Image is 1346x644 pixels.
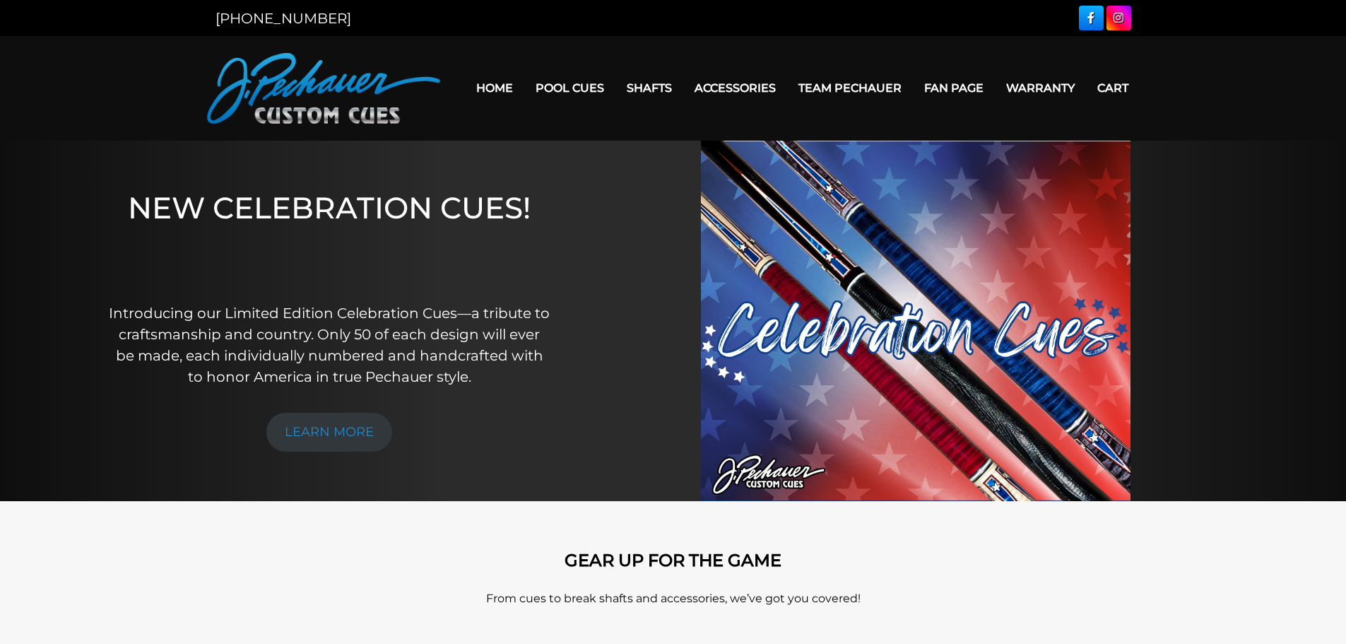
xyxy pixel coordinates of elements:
a: Warranty [995,70,1086,106]
a: Cart [1086,70,1140,106]
a: Shafts [615,70,683,106]
a: Fan Page [913,70,995,106]
p: Introducing our Limited Edition Celebration Cues—a tribute to craftsmanship and country. Only 50 ... [108,303,551,387]
a: [PHONE_NUMBER] [216,10,351,27]
strong: GEAR UP FOR THE GAME [565,550,781,570]
p: From cues to break shafts and accessories, we’ve got you covered! [271,590,1076,607]
a: Accessories [683,70,787,106]
a: Home [465,70,524,106]
img: Pechauer Custom Cues [207,53,440,124]
h1: NEW CELEBRATION CUES! [108,190,551,283]
a: Team Pechauer [787,70,913,106]
a: Pool Cues [524,70,615,106]
a: LEARN MORE [266,413,392,452]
